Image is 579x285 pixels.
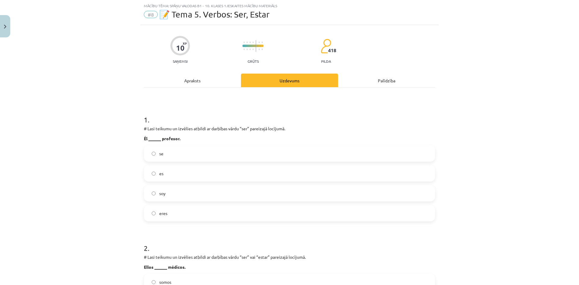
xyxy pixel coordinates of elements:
[241,74,338,87] div: Uzdevums
[328,48,336,53] span: 418
[248,59,259,63] p: Grūts
[152,211,156,215] input: eres
[321,39,331,54] img: students-c634bb4e5e11cddfef0936a35e636f08e4e9abd3cc4e673bd6f9a4125e45ecb1.svg
[144,4,435,8] div: Mācību tēma: Spāņu valodas b1 - 10. klases 1.ieskaites mācību materiāls
[159,170,163,177] span: es
[159,9,270,19] span: 📝 Tema 5. Verbos: Ser, Estar
[152,152,156,156] input: se
[144,74,241,87] div: Apraksts
[144,105,435,124] h1: 1 .
[144,125,435,132] p: # Lasi teikumu un izvēlies atbildi ar darbības vārdu “ser” pareizajā locījumā.
[144,11,158,18] span: #8
[4,25,6,29] img: icon-close-lesson-0947bae3869378f0d4975bcd49f059093ad1ed9edebbc8119c70593378902aed.svg
[183,42,187,45] span: XP
[152,172,156,176] input: es
[144,254,435,260] p: # Lasi teikumu un izvēlies atbildi ar darbības vārdu “ser” vai “estar” pareizajā locījumā.
[338,74,435,87] div: Palīdzība
[159,210,167,217] span: eres
[152,280,156,284] input: somos
[176,44,185,52] div: 10
[144,264,185,270] strong: Ellos ______ médicos.
[170,59,190,63] p: Saņemsi
[159,190,166,197] span: soy
[152,192,156,195] input: soy
[144,233,435,252] h1: 2 .
[159,150,163,157] span: se
[144,136,180,141] strong: Él ______ profesor.
[321,59,331,63] p: pilda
